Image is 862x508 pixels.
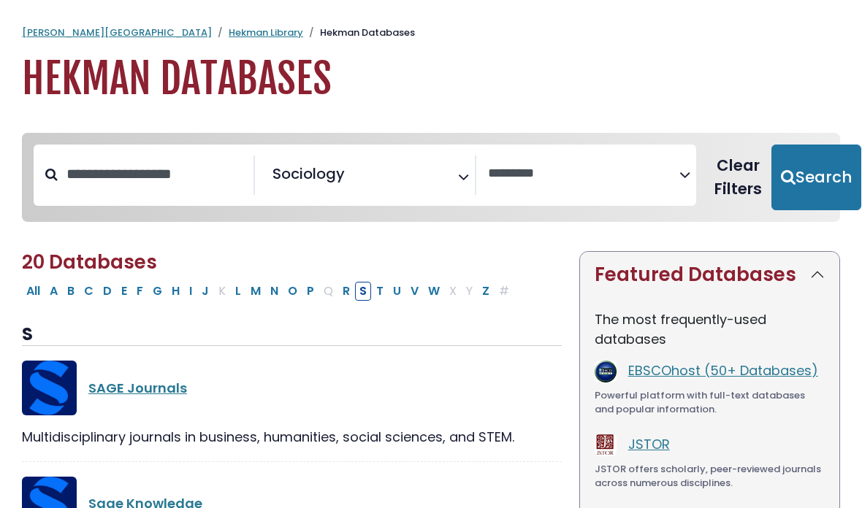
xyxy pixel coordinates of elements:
[99,282,116,301] button: Filter Results D
[705,145,771,210] button: Clear Filters
[478,282,494,301] button: Filter Results Z
[338,282,354,301] button: Filter Results R
[22,26,840,40] nav: breadcrumb
[132,282,148,301] button: Filter Results F
[22,133,840,222] nav: Search filters
[595,309,825,349] p: The most frequently-used databases
[372,282,388,301] button: Filter Results T
[303,26,415,40] li: Hekman Databases
[63,282,79,301] button: Filter Results B
[595,388,825,417] div: Powerful platform with full-text databases and popular information.
[302,282,319,301] button: Filter Results P
[389,282,405,301] button: Filter Results U
[272,163,345,185] span: Sociology
[22,249,157,275] span: 20 Databases
[771,145,861,210] button: Submit for Search Results
[22,282,45,301] button: All
[45,282,62,301] button: Filter Results A
[580,252,839,298] button: Featured Databases
[488,166,679,182] textarea: Search
[88,379,187,397] a: SAGE Journals
[58,162,253,186] input: Search database by title or keyword
[22,324,562,346] h3: S
[231,282,245,301] button: Filter Results L
[628,435,670,453] a: JSTOR
[595,462,825,490] div: JSTOR offers scholarly, peer-reviewed journals across numerous disciplines.
[22,26,212,39] a: [PERSON_NAME][GEOGRAPHIC_DATA]
[185,282,197,301] button: Filter Results I
[22,427,562,447] div: Multidisciplinary journals in business, humanities, social sciences, and STEM.
[348,171,358,186] textarea: Search
[229,26,303,39] a: Hekman Library
[197,282,213,301] button: Filter Results J
[246,282,265,301] button: Filter Results M
[424,282,444,301] button: Filter Results W
[355,282,371,301] button: Filter Results S
[22,55,840,104] h1: Hekman Databases
[148,282,167,301] button: Filter Results G
[266,282,283,301] button: Filter Results N
[267,163,345,185] li: Sociology
[117,282,131,301] button: Filter Results E
[283,282,302,301] button: Filter Results O
[406,282,423,301] button: Filter Results V
[80,282,98,301] button: Filter Results C
[628,361,818,380] a: EBSCOhost (50+ Databases)
[22,281,515,299] div: Alpha-list to filter by first letter of database name
[167,282,184,301] button: Filter Results H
